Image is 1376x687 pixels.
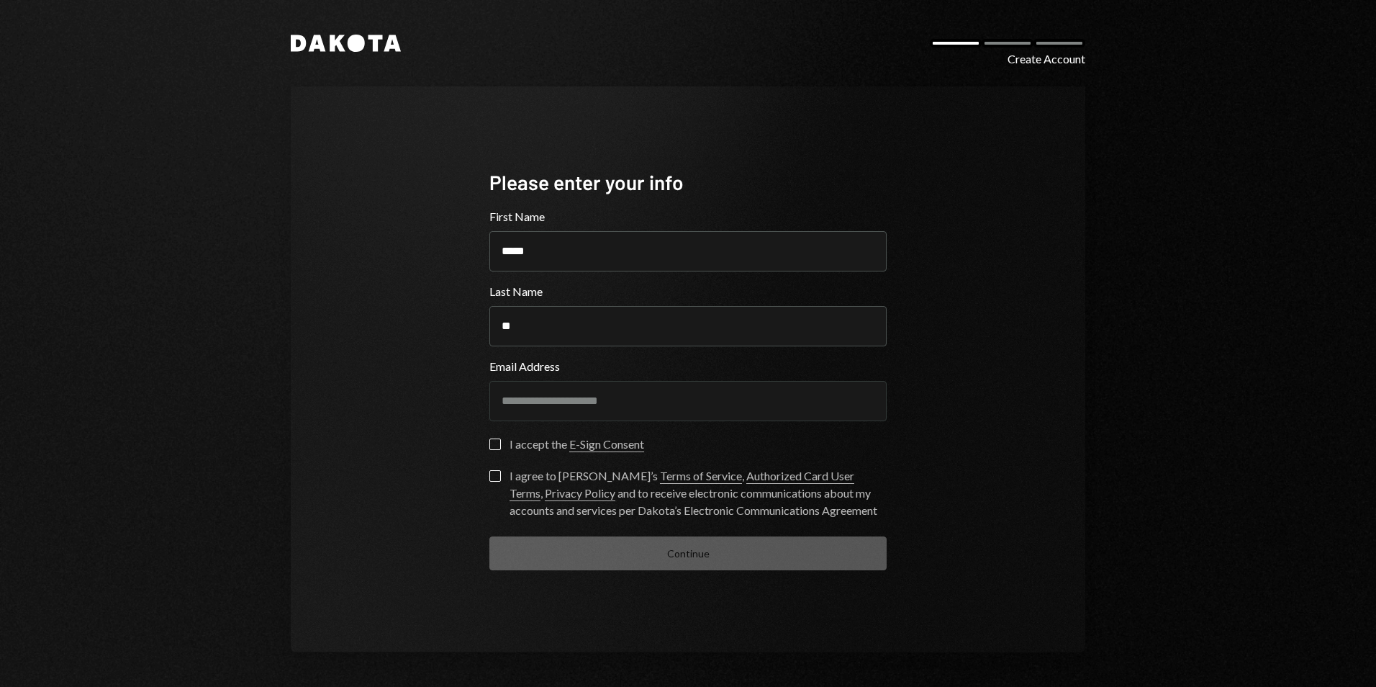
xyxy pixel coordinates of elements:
div: I agree to [PERSON_NAME]’s , , and to receive electronic communications about my accounts and ser... [510,467,887,519]
button: I accept the E-Sign Consent [489,439,501,450]
button: I agree to [PERSON_NAME]’s Terms of Service, Authorized Card User Terms, Privacy Policy and to re... [489,470,501,482]
label: Email Address [489,358,887,375]
label: First Name [489,208,887,225]
a: Authorized Card User Terms [510,469,854,501]
div: I accept the [510,436,644,453]
div: Please enter your info [489,169,887,197]
label: Last Name [489,283,887,300]
a: Terms of Service [660,469,742,484]
div: Create Account [1008,50,1085,68]
a: E-Sign Consent [569,437,644,452]
a: Privacy Policy [545,486,615,501]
